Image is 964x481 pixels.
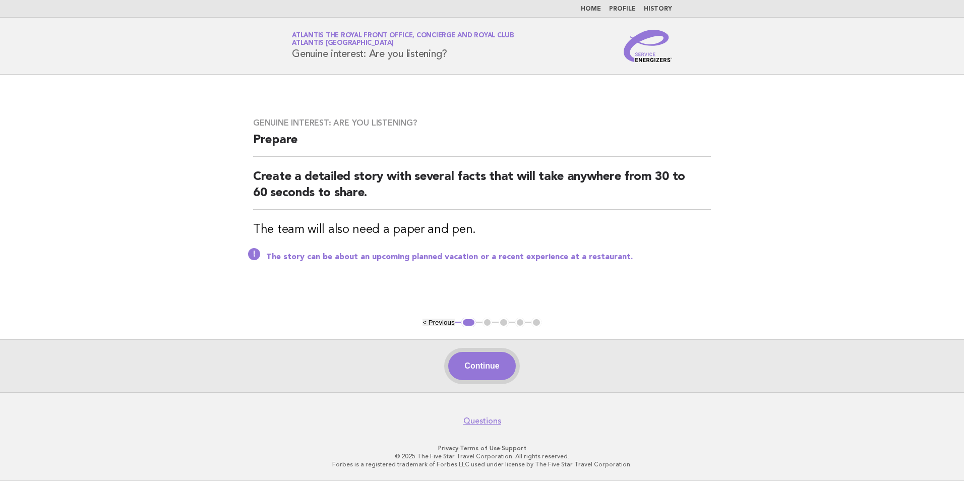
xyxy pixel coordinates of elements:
a: Support [502,445,526,452]
span: Atlantis [GEOGRAPHIC_DATA] [292,40,394,47]
a: History [644,6,672,12]
a: Terms of Use [460,445,500,452]
button: < Previous [423,319,454,326]
a: Privacy [438,445,458,452]
h2: Prepare [253,132,711,157]
img: Service Energizers [624,30,672,62]
a: Home [581,6,601,12]
h1: Genuine interest: Are you listening? [292,33,514,59]
button: 1 [461,318,476,328]
a: Profile [609,6,636,12]
a: Atlantis The Royal Front Office, Concierge and Royal ClubAtlantis [GEOGRAPHIC_DATA] [292,32,514,46]
h2: Create a detailed story with several facts that will take anywhere from 30 to 60 seconds to share. [253,169,711,210]
a: Questions [463,416,501,426]
p: · · [173,444,791,452]
p: Forbes is a registered trademark of Forbes LLC used under license by The Five Star Travel Corpora... [173,460,791,468]
p: © 2025 The Five Star Travel Corporation. All rights reserved. [173,452,791,460]
p: The story can be about an upcoming planned vacation or a recent experience at a restaurant. [266,252,711,262]
h3: The team will also need a paper and pen. [253,222,711,238]
button: Continue [448,352,515,380]
h3: Genuine interest: Are you listening? [253,118,711,128]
